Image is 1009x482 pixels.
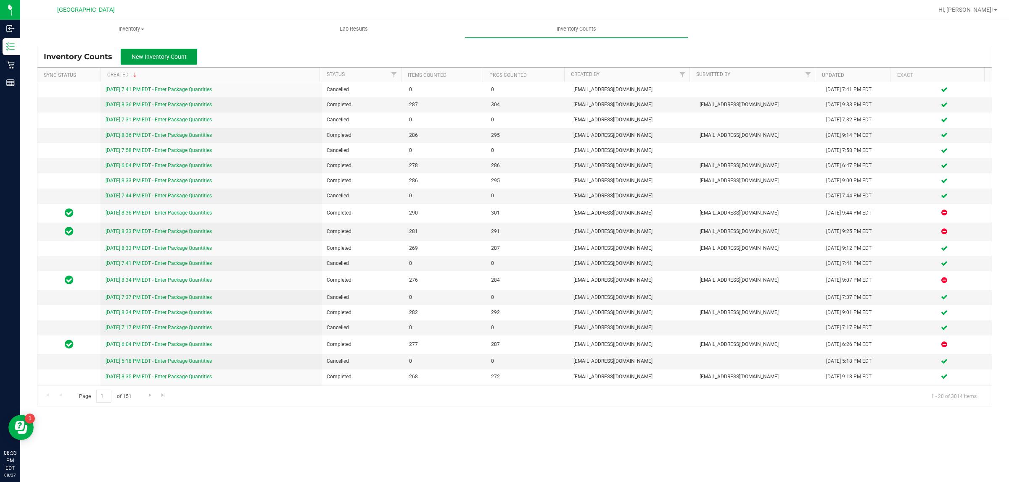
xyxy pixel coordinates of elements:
[489,72,527,78] a: Pkgs Counted
[826,192,892,200] div: [DATE] 7:44 PM EDT
[491,86,563,94] span: 0
[826,341,892,348] div: [DATE] 6:26 PM EDT
[328,25,379,33] span: Lab Results
[924,390,983,402] span: 1 - 20 of 3014 items
[327,309,399,317] span: Completed
[700,373,816,381] span: [EMAIL_ADDRESS][DOMAIN_NAME]
[327,259,399,267] span: Cancelled
[409,228,481,236] span: 281
[327,244,399,252] span: Completed
[573,209,690,217] span: [EMAIL_ADDRESS][DOMAIN_NAME]
[573,309,690,317] span: [EMAIL_ADDRESS][DOMAIN_NAME]
[6,79,15,87] inline-svg: Reports
[327,209,399,217] span: Completed
[96,390,111,403] input: 1
[826,177,892,185] div: [DATE] 9:00 PM EDT
[573,276,690,284] span: [EMAIL_ADDRESS][DOMAIN_NAME]
[409,86,481,94] span: 0
[409,209,481,217] span: 290
[700,228,816,236] span: [EMAIL_ADDRESS][DOMAIN_NAME]
[65,207,74,219] span: In Sync
[409,101,481,109] span: 287
[409,373,481,381] span: 268
[573,228,690,236] span: [EMAIL_ADDRESS][DOMAIN_NAME]
[465,20,687,38] a: Inventory Counts
[327,86,399,94] span: Cancelled
[4,449,16,472] p: 08:33 PM EDT
[409,131,481,139] span: 286
[409,293,481,301] span: 0
[327,131,399,139] span: Completed
[826,116,892,124] div: [DATE] 7:32 PM EDT
[491,228,563,236] span: 291
[491,209,563,217] span: 301
[409,259,481,267] span: 0
[826,357,892,365] div: [DATE] 5:18 PM EDT
[327,341,399,348] span: Completed
[491,177,563,185] span: 295
[573,324,690,332] span: [EMAIL_ADDRESS][DOMAIN_NAME]
[327,177,399,185] span: Completed
[106,162,212,168] a: [DATE] 6:04 PM EDT - Enter Package Quantities
[106,245,212,251] a: [DATE] 8:33 PM EDT - Enter Package Quantities
[573,177,690,185] span: [EMAIL_ADDRESS][DOMAIN_NAME]
[106,117,212,123] a: [DATE] 7:31 PM EDT - Enter Package Quantities
[826,293,892,301] div: [DATE] 7:37 PM EDT
[327,71,345,77] a: Status
[826,147,892,155] div: [DATE] 7:58 PM EDT
[106,132,212,138] a: [DATE] 8:36 PM EDT - Enter Package Quantities
[409,309,481,317] span: 282
[573,162,690,170] span: [EMAIL_ADDRESS][DOMAIN_NAME]
[106,374,212,380] a: [DATE] 8:35 PM EDT - Enter Package Quantities
[8,415,34,440] iframe: Resource center
[700,309,816,317] span: [EMAIL_ADDRESS][DOMAIN_NAME]
[327,162,399,170] span: Completed
[700,131,816,139] span: [EMAIL_ADDRESS][DOMAIN_NAME]
[327,373,399,381] span: Completed
[409,357,481,365] span: 0
[491,293,563,301] span: 0
[573,147,690,155] span: [EMAIL_ADDRESS][DOMAIN_NAME]
[106,294,212,300] a: [DATE] 7:37 PM EDT - Enter Package Quantities
[21,25,242,33] span: Inventory
[801,68,815,82] a: Filter
[44,72,76,78] a: Sync Status
[157,390,169,401] a: Go to the last page
[65,338,74,350] span: In Sync
[121,49,197,65] button: New Inventory Count
[491,309,563,317] span: 292
[700,101,816,109] span: [EMAIL_ADDRESS][DOMAIN_NAME]
[573,357,690,365] span: [EMAIL_ADDRESS][DOMAIN_NAME]
[106,341,212,347] a: [DATE] 6:04 PM EDT - Enter Package Quantities
[826,162,892,170] div: [DATE] 6:47 PM EDT
[327,101,399,109] span: Completed
[327,192,399,200] span: Cancelled
[4,472,16,478] p: 08/27
[571,71,600,77] a: Created By
[491,324,563,332] span: 0
[409,116,481,124] span: 0
[65,225,74,237] span: In Sync
[700,177,816,185] span: [EMAIL_ADDRESS][DOMAIN_NAME]
[106,358,212,364] a: [DATE] 5:18 PM EDT - Enter Package Quantities
[491,357,563,365] span: 0
[573,192,690,200] span: [EMAIL_ADDRESS][DOMAIN_NAME]
[6,42,15,51] inline-svg: Inventory
[700,209,816,217] span: [EMAIL_ADDRESS][DOMAIN_NAME]
[106,309,212,315] a: [DATE] 8:34 PM EDT - Enter Package Quantities
[573,244,690,252] span: [EMAIL_ADDRESS][DOMAIN_NAME]
[700,341,816,348] span: [EMAIL_ADDRESS][DOMAIN_NAME]
[106,147,212,153] a: [DATE] 7:58 PM EDT - Enter Package Quantities
[890,68,984,82] th: Exact
[106,210,212,216] a: [DATE] 8:36 PM EDT - Enter Package Quantities
[72,390,138,403] span: Page of 151
[822,72,844,78] a: Updated
[107,72,138,78] a: Created
[327,276,399,284] span: Completed
[106,277,212,283] a: [DATE] 8:34 PM EDT - Enter Package Quantities
[6,24,15,33] inline-svg: Inbound
[106,86,212,92] a: [DATE] 7:41 PM EDT - Enter Package Quantities
[409,162,481,170] span: 278
[491,244,563,252] span: 287
[826,309,892,317] div: [DATE] 9:01 PM EDT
